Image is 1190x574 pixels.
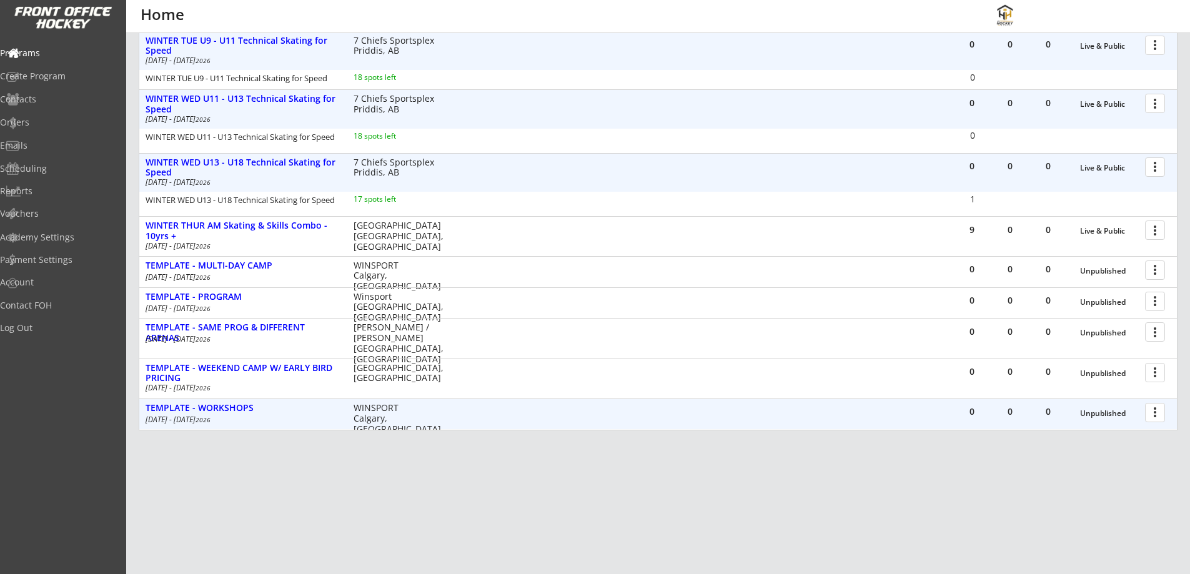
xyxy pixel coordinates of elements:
[1145,94,1165,113] button: more_vert
[196,115,211,124] em: 2026
[954,131,991,140] div: 0
[146,335,337,343] div: [DATE] - [DATE]
[953,327,991,336] div: 0
[953,407,991,416] div: 0
[146,384,337,392] div: [DATE] - [DATE]
[1029,225,1067,234] div: 0
[146,292,340,302] div: TEMPLATE - PROGRAM
[953,296,991,305] div: 0
[146,94,340,115] div: WINTER WED U11 - U13 Technical Skating for Speed
[354,260,452,292] div: WINSPORT Calgary, [GEOGRAPHIC_DATA]
[953,162,991,171] div: 0
[991,367,1029,376] div: 0
[354,363,452,384] div: [GEOGRAPHIC_DATA], [GEOGRAPHIC_DATA]
[953,265,991,274] div: 0
[954,73,991,82] div: 0
[1080,298,1139,307] div: Unpublished
[991,40,1029,49] div: 0
[146,322,340,344] div: TEMPLATE - SAME PROG & DIFFERENT ARENAS
[146,116,337,123] div: [DATE] - [DATE]
[1029,407,1067,416] div: 0
[1080,100,1139,109] div: Live & Public
[196,383,211,392] em: 2026
[1080,164,1139,172] div: Live & Public
[1145,260,1165,280] button: more_vert
[354,74,434,81] div: 18 spots left
[354,195,434,203] div: 17 spots left
[354,36,452,57] div: 7 Chiefs Sportsplex Priddis, AB
[1029,265,1067,274] div: 0
[146,220,340,242] div: WINTER THUR AM Skating & Skills Combo - 10yrs +
[991,296,1029,305] div: 0
[146,179,337,186] div: [DATE] - [DATE]
[196,178,211,187] em: 2026
[354,132,434,140] div: 18 spots left
[1080,267,1139,275] div: Unpublished
[196,56,211,65] em: 2026
[146,133,337,141] div: WINTER WED U11 - U13 Technical Skating for Speed
[991,265,1029,274] div: 0
[1145,363,1165,382] button: more_vert
[146,403,340,413] div: TEMPLATE - WORKSHOPS
[991,162,1029,171] div: 0
[196,273,211,282] em: 2026
[1029,40,1067,49] div: 0
[354,157,452,179] div: 7 Chiefs Sportsplex Priddis, AB
[991,99,1029,107] div: 0
[196,335,211,344] em: 2026
[354,322,452,364] div: [PERSON_NAME] / [PERSON_NAME] [GEOGRAPHIC_DATA], [GEOGRAPHIC_DATA]
[953,367,991,376] div: 0
[146,260,340,271] div: TEMPLATE - MULTI-DAY CAMP
[1145,322,1165,342] button: more_vert
[354,292,452,323] div: Winsport [GEOGRAPHIC_DATA], [GEOGRAPHIC_DATA]
[146,416,337,423] div: [DATE] - [DATE]
[146,363,340,384] div: TEMPLATE - WEEKEND CAMP W/ EARLY BIRD PRICING
[1080,369,1139,378] div: Unpublished
[1145,157,1165,177] button: more_vert
[1029,162,1067,171] div: 0
[953,40,991,49] div: 0
[1080,42,1139,51] div: Live & Public
[354,220,452,252] div: [GEOGRAPHIC_DATA] [GEOGRAPHIC_DATA], [GEOGRAPHIC_DATA]
[146,242,337,250] div: [DATE] - [DATE]
[1080,227,1139,235] div: Live & Public
[1029,99,1067,107] div: 0
[1145,220,1165,240] button: more_vert
[146,157,340,179] div: WINTER WED U13 - U18 Technical Skating for Speed
[146,74,337,82] div: WINTER TUE U9 - U11 Technical Skating for Speed
[196,242,211,250] em: 2026
[1145,36,1165,55] button: more_vert
[1080,409,1139,418] div: Unpublished
[991,327,1029,336] div: 0
[354,403,452,434] div: WINSPORT Calgary, [GEOGRAPHIC_DATA]
[146,36,340,57] div: WINTER TUE U9 - U11 Technical Skating for Speed
[1145,403,1165,422] button: more_vert
[196,415,211,424] em: 2026
[146,57,337,64] div: [DATE] - [DATE]
[1029,327,1067,336] div: 0
[196,304,211,313] em: 2026
[146,196,337,204] div: WINTER WED U13 - U18 Technical Skating for Speed
[146,305,337,312] div: [DATE] - [DATE]
[1029,296,1067,305] div: 0
[954,195,991,204] div: 1
[953,99,991,107] div: 0
[953,225,991,234] div: 9
[1029,367,1067,376] div: 0
[991,407,1029,416] div: 0
[991,225,1029,234] div: 0
[146,274,337,281] div: [DATE] - [DATE]
[1145,292,1165,311] button: more_vert
[354,94,452,115] div: 7 Chiefs Sportsplex Priddis, AB
[1080,329,1139,337] div: Unpublished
